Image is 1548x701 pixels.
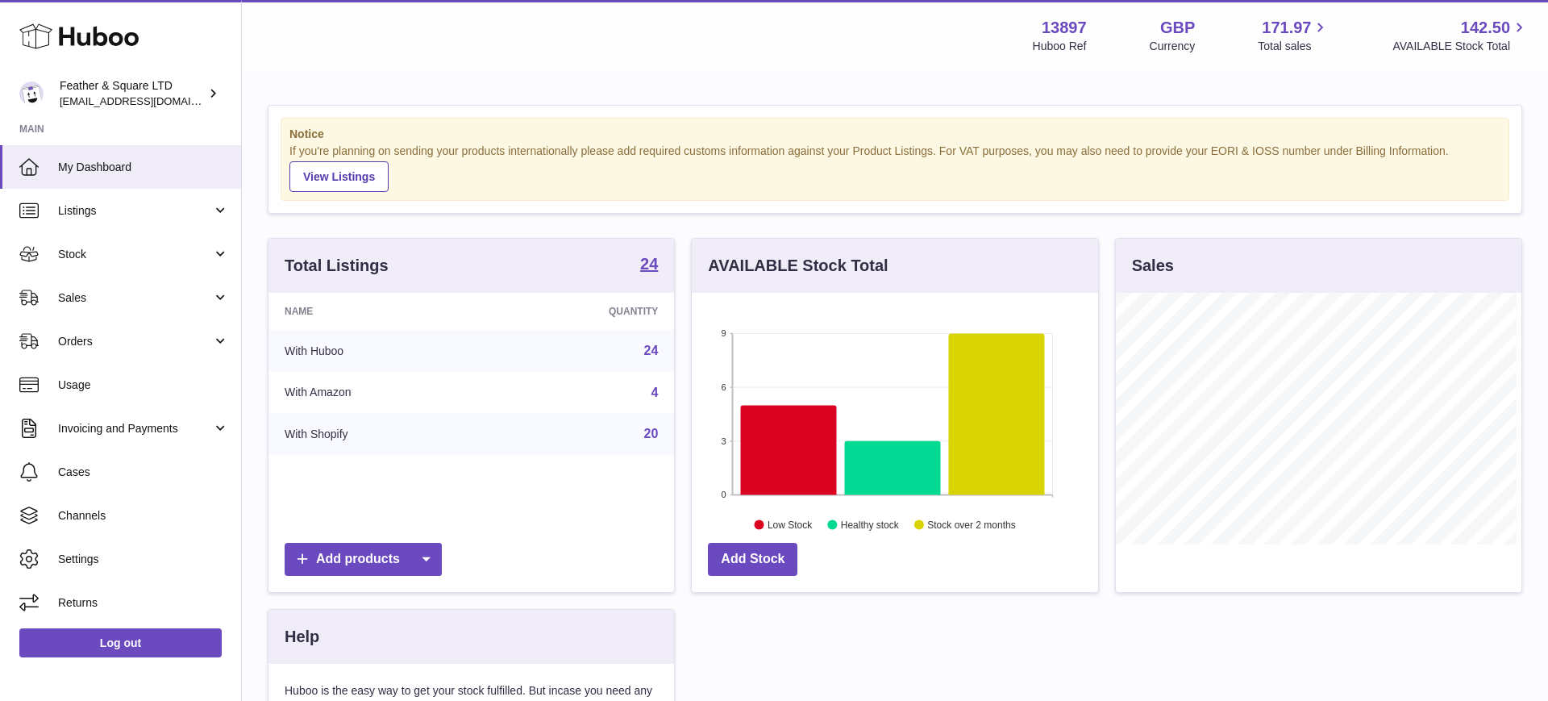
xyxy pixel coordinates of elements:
[1392,39,1529,54] span: AVAILABLE Stock Total
[1033,39,1087,54] div: Huboo Ref
[1258,17,1330,54] a: 171.97 Total sales
[644,427,659,440] a: 20
[268,293,490,330] th: Name
[58,378,229,393] span: Usage
[722,328,726,338] text: 9
[768,519,813,530] text: Low Stock
[1132,255,1174,277] h3: Sales
[1258,39,1330,54] span: Total sales
[58,552,229,567] span: Settings
[928,519,1016,530] text: Stock over 2 months
[58,508,229,524] span: Channels
[268,330,490,372] td: With Huboo
[490,293,674,330] th: Quantity
[1262,17,1311,39] span: 171.97
[268,372,490,414] td: With Amazon
[644,344,659,357] a: 24
[1461,17,1510,39] span: 142.50
[722,436,726,445] text: 3
[60,78,205,109] div: Feather & Square LTD
[1160,17,1195,39] strong: GBP
[58,421,212,436] span: Invoicing and Payments
[285,626,319,648] h3: Help
[285,255,389,277] h3: Total Listings
[60,94,237,107] span: [EMAIL_ADDRESS][DOMAIN_NAME]
[640,256,658,275] a: 24
[268,413,490,455] td: With Shopify
[58,203,212,219] span: Listings
[289,161,389,192] a: View Listings
[289,127,1500,142] strong: Notice
[58,334,212,349] span: Orders
[651,386,658,399] a: 4
[722,490,726,499] text: 0
[640,256,658,272] strong: 24
[289,144,1500,192] div: If you're planning on sending your products internationally please add required customs informati...
[58,290,212,306] span: Sales
[58,595,229,611] span: Returns
[1042,17,1087,39] strong: 13897
[19,628,222,657] a: Log out
[58,160,229,175] span: My Dashboard
[841,519,900,530] text: Healthy stock
[722,382,726,392] text: 6
[708,543,797,576] a: Add Stock
[1392,17,1529,54] a: 142.50 AVAILABLE Stock Total
[708,255,888,277] h3: AVAILABLE Stock Total
[58,465,229,480] span: Cases
[285,543,442,576] a: Add products
[58,247,212,262] span: Stock
[19,81,44,106] img: feathernsquare@gmail.com
[1150,39,1196,54] div: Currency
